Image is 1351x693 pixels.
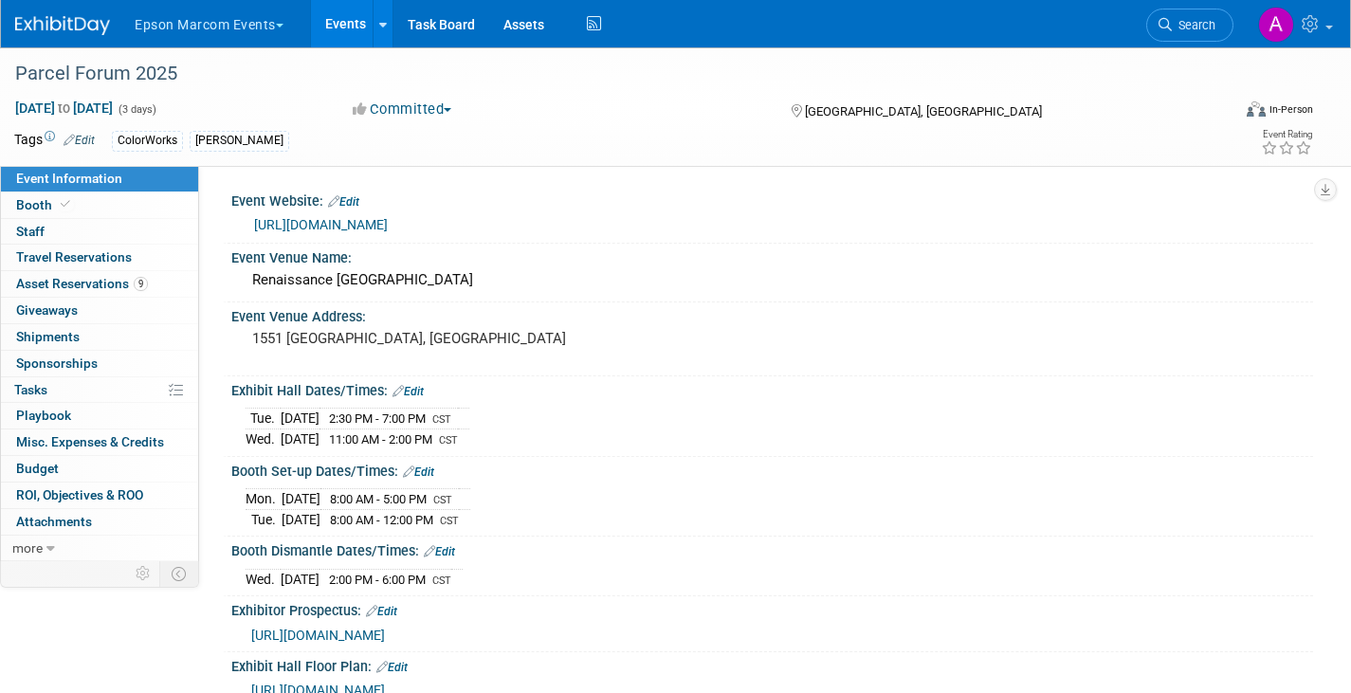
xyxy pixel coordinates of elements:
[1,271,198,297] a: Asset Reservations9
[16,302,78,318] span: Giveaways
[9,57,1202,91] div: Parcel Forum 2025
[376,661,408,674] a: Edit
[16,434,164,449] span: Misc. Expenses & Credits
[127,561,160,586] td: Personalize Event Tab Strip
[1,298,198,323] a: Giveaways
[16,249,132,264] span: Travel Reservations
[1,403,198,429] a: Playbook
[14,100,114,117] span: [DATE] [DATE]
[231,652,1313,677] div: Exhibit Hall Floor Plan:
[231,302,1313,326] div: Event Venue Address:
[231,596,1313,621] div: Exhibitor Prospectus:
[14,382,47,397] span: Tasks
[424,545,455,558] a: Edit
[231,187,1313,211] div: Event Website:
[1261,130,1312,139] div: Event Rating
[231,244,1313,267] div: Event Venue Name:
[439,434,458,447] span: CST
[1247,101,1266,117] img: Format-Inperson.png
[432,413,451,426] span: CST
[329,432,432,447] span: 11:00 AM - 2:00 PM
[231,376,1313,401] div: Exhibit Hall Dates/Times:
[16,514,92,529] span: Attachments
[1172,18,1215,32] span: Search
[329,573,426,587] span: 2:00 PM - 6:00 PM
[281,409,319,429] td: [DATE]
[16,461,59,476] span: Budget
[328,195,359,209] a: Edit
[1,192,198,218] a: Booth
[246,409,281,429] td: Tue.
[251,628,385,643] a: [URL][DOMAIN_NAME]
[61,199,70,210] i: Booth reservation complete
[14,130,95,152] td: Tags
[1,377,198,403] a: Tasks
[246,569,281,589] td: Wed.
[254,217,388,232] a: [URL][DOMAIN_NAME]
[16,224,45,239] span: Staff
[16,487,143,502] span: ROI, Objectives & ROO
[55,100,73,116] span: to
[1,536,198,561] a: more
[231,457,1313,482] div: Booth Set-up Dates/Times:
[282,509,320,529] td: [DATE]
[1269,102,1313,117] div: In-Person
[1,483,198,508] a: ROI, Objectives & ROO
[16,408,71,423] span: Playbook
[15,16,110,35] img: ExhibitDay
[432,574,451,587] span: CST
[117,103,156,116] span: (3 days)
[112,131,183,151] div: ColorWorks
[246,265,1299,295] div: Renaissance [GEOGRAPHIC_DATA]
[433,494,452,506] span: CST
[16,171,122,186] span: Event Information
[1,456,198,482] a: Budget
[16,197,74,212] span: Booth
[252,330,661,347] pre: 1551 [GEOGRAPHIC_DATA], [GEOGRAPHIC_DATA]
[805,104,1042,119] span: [GEOGRAPHIC_DATA], [GEOGRAPHIC_DATA]
[12,540,43,556] span: more
[1146,9,1233,42] a: Search
[16,276,148,291] span: Asset Reservations
[1,245,198,270] a: Travel Reservations
[1,351,198,376] a: Sponsorships
[1258,7,1294,43] img: Alex Madrid
[246,509,282,529] td: Tue.
[282,489,320,510] td: [DATE]
[231,537,1313,561] div: Booth Dismantle Dates/Times:
[246,429,281,449] td: Wed.
[134,277,148,291] span: 9
[346,100,459,119] button: Committed
[393,385,424,398] a: Edit
[1,429,198,455] a: Misc. Expenses & Credits
[330,492,427,506] span: 8:00 AM - 5:00 PM
[1,509,198,535] a: Attachments
[366,605,397,618] a: Edit
[64,134,95,147] a: Edit
[1,166,198,191] a: Event Information
[440,515,459,527] span: CST
[329,411,426,426] span: 2:30 PM - 7:00 PM
[16,329,80,344] span: Shipments
[281,429,319,449] td: [DATE]
[1121,99,1313,127] div: Event Format
[1,219,198,245] a: Staff
[190,131,289,151] div: [PERSON_NAME]
[281,569,319,589] td: [DATE]
[1,324,198,350] a: Shipments
[330,513,433,527] span: 8:00 AM - 12:00 PM
[246,489,282,510] td: Mon.
[403,465,434,479] a: Edit
[160,561,199,586] td: Toggle Event Tabs
[16,356,98,371] span: Sponsorships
